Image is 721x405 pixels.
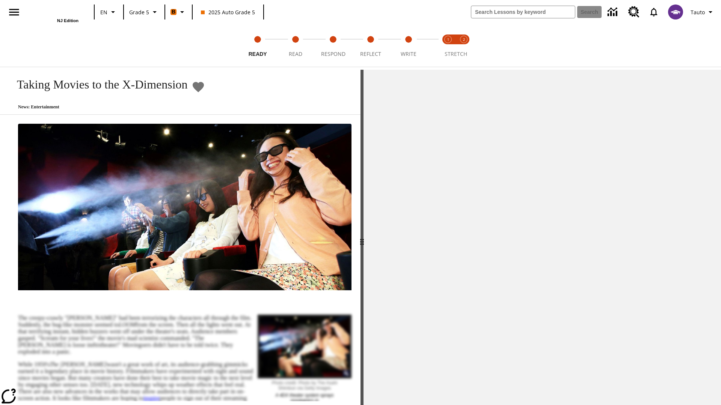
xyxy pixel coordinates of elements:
p: News: Entertainment [9,104,205,110]
span: 2025 Auto Grade 5 [201,8,255,16]
a: Notifications [644,2,664,22]
h1: Taking Movies to the X-Dimension [9,78,188,91]
span: Reflect [360,50,381,57]
span: STRETCH [445,50,467,57]
button: Boost Class color is orange. Change class color [167,5,190,19]
button: Profile/Settings [688,5,718,19]
span: EN [100,8,107,16]
button: Reflect step 4 of 5 [349,25,392,67]
span: Read [289,50,302,57]
a: Resource Center, Will open in new tab [624,2,644,22]
span: Ready [249,51,267,57]
span: NJ Edition [57,18,78,23]
button: Stretch Respond step 2 of 2 [453,25,475,67]
button: Respond step 3 of 5 [311,25,355,67]
input: search field [471,6,575,18]
button: Write step 5 of 5 [387,25,430,67]
div: Press Enter or Spacebar and then press right and left arrow keys to move the slider [360,70,364,405]
a: Data Center [603,2,624,22]
button: Add to Favorites - Taking Movies to the X-Dimension [192,80,205,93]
div: activity [364,70,721,405]
span: Respond [321,50,345,57]
span: Tauto [691,8,705,16]
button: Select a new avatar [664,2,688,22]
button: Stretch Read step 1 of 2 [437,25,459,67]
button: Language: EN, Select a language [97,5,121,19]
button: Open side menu [3,1,25,23]
img: avatar image [668,4,683,19]
span: Write [401,50,416,57]
text: 1 [447,37,449,42]
button: Read step 2 of 5 [273,25,317,67]
text: 2 [463,37,465,42]
span: Grade 5 [129,8,149,16]
img: Panel in front of the seats sprays water mist to the happy audience at a 4DX-equipped theater. [18,124,351,290]
div: Home [30,3,78,23]
span: B [172,7,175,16]
button: Grade: Grade 5, Select a grade [126,5,162,19]
button: Ready step 1 of 5 [236,25,279,67]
